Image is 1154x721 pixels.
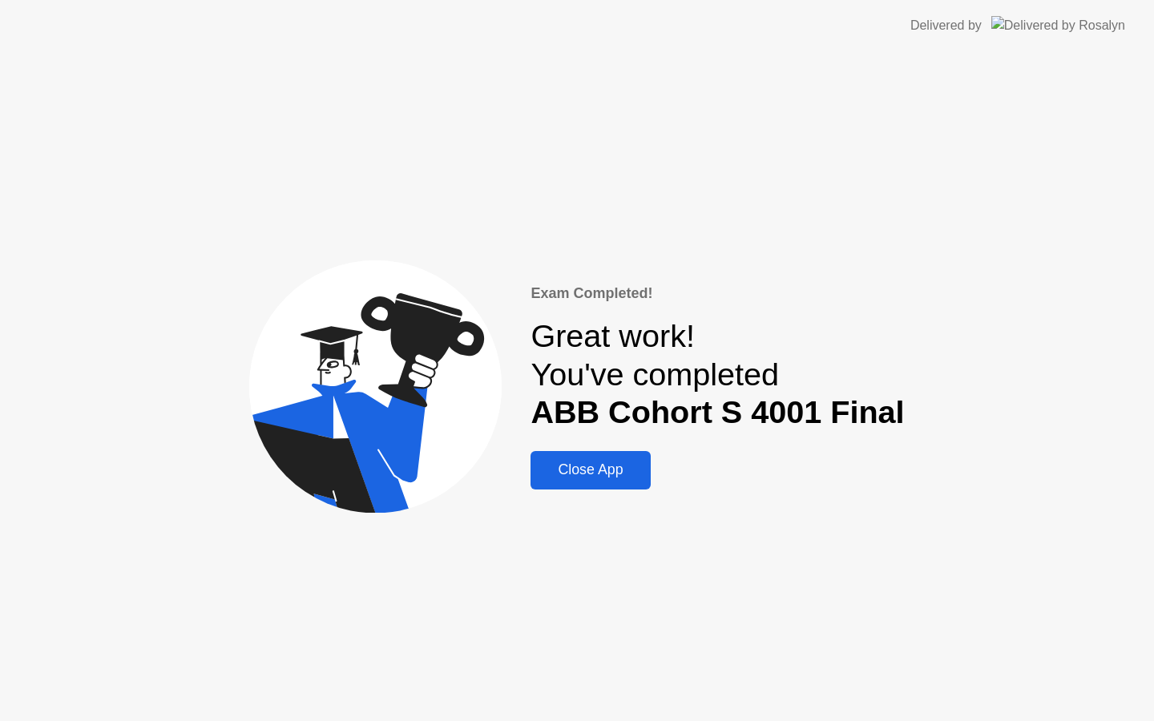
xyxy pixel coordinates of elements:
b: ABB Cohort S 4001 Final [531,394,904,429]
div: Great work! You've completed [531,317,904,432]
button: Close App [531,451,650,489]
img: Delivered by Rosalyn [991,16,1125,34]
div: Close App [535,461,645,478]
div: Exam Completed! [531,283,904,304]
div: Delivered by [910,16,982,35]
